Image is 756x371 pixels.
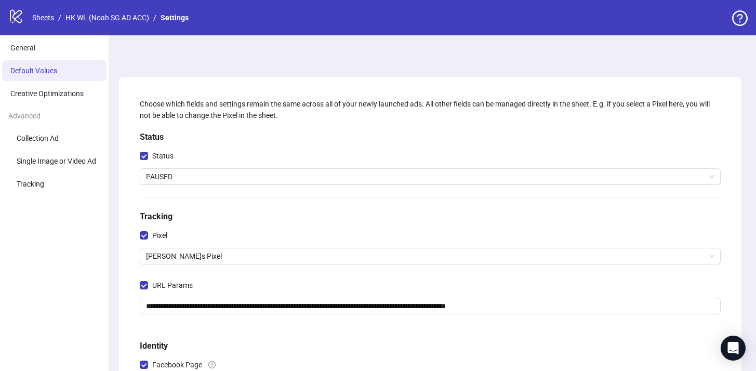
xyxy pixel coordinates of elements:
a: Settings [158,12,191,23]
h5: Tracking [140,210,721,223]
li: / [58,12,61,23]
a: HK WL (Noah SG AD ACC) [63,12,151,23]
h5: Status [140,131,721,143]
span: Noah's Pixel [146,248,714,264]
span: Pixel [148,230,171,241]
div: Choose which fields and settings remain the same across all of your newly launched ads. All other... [140,98,721,121]
span: Facebook Page [148,359,206,370]
span: Status [148,150,178,162]
span: question-circle [732,10,748,26]
li: / [153,12,156,23]
span: URL Params [148,280,197,291]
h5: Identity [140,340,721,352]
span: Tracking [17,180,44,188]
span: question-circle [208,361,216,368]
a: Sheets [30,12,56,23]
span: PAUSED [146,169,714,184]
span: Collection Ad [17,134,59,142]
span: General [10,44,35,52]
div: Open Intercom Messenger [721,336,746,361]
span: Creative Optimizations [10,89,84,98]
span: Single Image or Video Ad [17,157,96,165]
span: Default Values [10,67,57,75]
